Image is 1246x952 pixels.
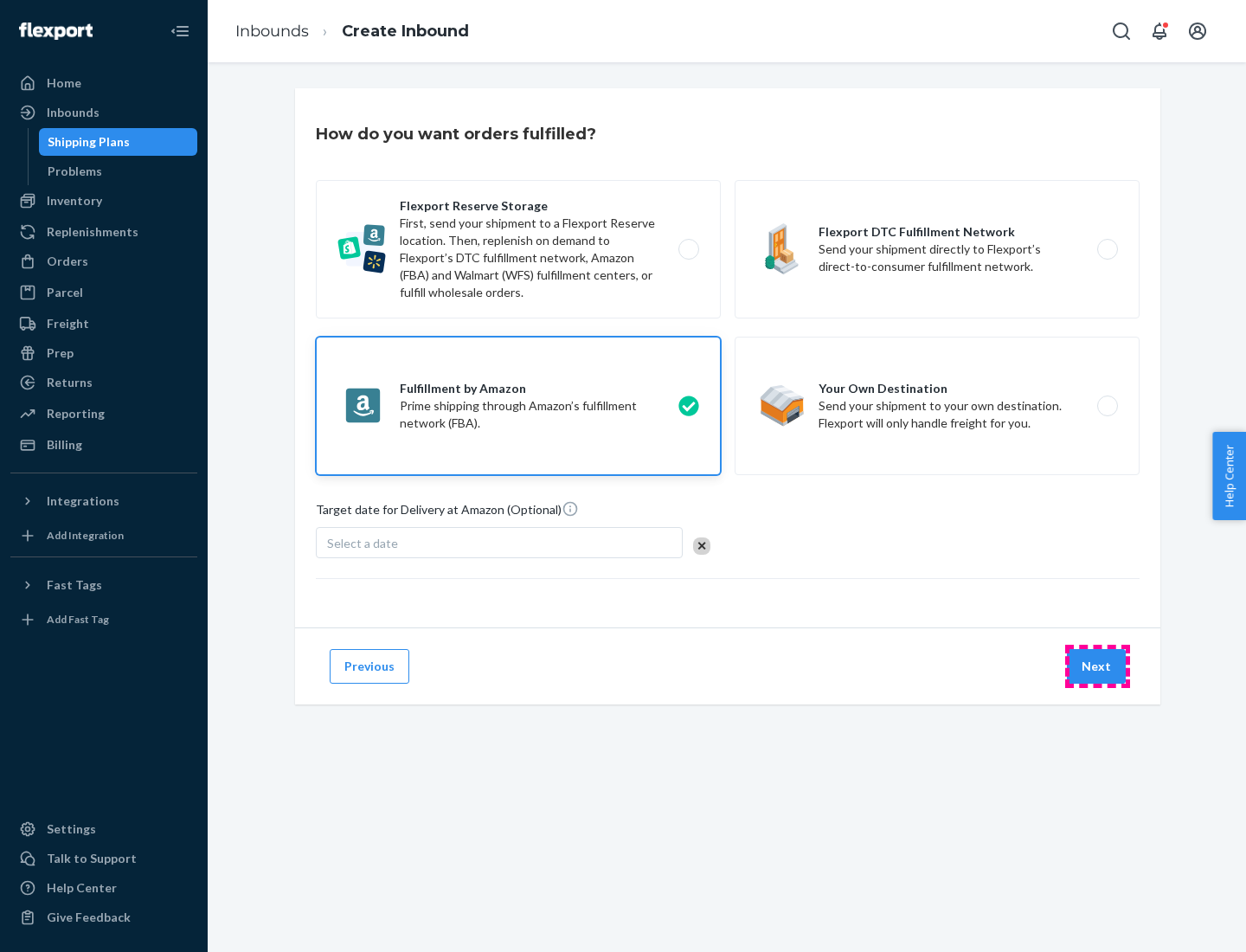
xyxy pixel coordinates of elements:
[10,487,197,515] button: Integrations
[10,522,197,550] a: Add Integration
[10,310,197,338] a: Freight
[1180,14,1215,48] button: Open account menu
[47,104,100,121] div: Inbounds
[47,850,137,867] div: Talk to Support
[10,339,197,367] a: Prep
[47,253,88,270] div: Orders
[316,500,579,525] span: Target date for Delivery at Amazon (Optional)
[10,69,197,97] a: Home
[1212,432,1246,520] button: Help Center
[10,187,197,215] a: Inventory
[47,576,102,594] div: Fast Tags
[47,223,138,241] div: Replenishments
[10,431,197,459] a: Billing
[1067,649,1126,684] button: Next
[10,606,197,634] a: Add Fast Tag
[10,218,197,246] a: Replenishments
[47,528,124,543] div: Add Integration
[48,163,102,180] div: Problems
[235,22,309,41] a: Inbounds
[47,344,74,362] div: Prep
[10,874,197,902] a: Help Center
[222,6,483,57] ol: breadcrumbs
[47,492,119,510] div: Integrations
[47,315,89,332] div: Freight
[10,571,197,599] button: Fast Tags
[47,405,105,422] div: Reporting
[10,815,197,843] a: Settings
[10,400,197,428] a: Reporting
[39,128,198,156] a: Shipping Plans
[1104,14,1139,48] button: Open Search Box
[47,74,81,92] div: Home
[47,820,96,838] div: Settings
[327,536,398,550] span: Select a date
[10,845,197,872] a: Talk to Support
[48,133,130,151] div: Shipping Plans
[39,158,198,185] a: Problems
[10,248,197,275] a: Orders
[47,374,93,391] div: Returns
[47,284,83,301] div: Parcel
[47,879,117,897] div: Help Center
[163,14,197,48] button: Close Navigation
[342,22,469,41] a: Create Inbound
[10,279,197,306] a: Parcel
[1142,14,1177,48] button: Open notifications
[47,612,109,627] div: Add Fast Tag
[330,649,409,684] button: Previous
[10,99,197,126] a: Inbounds
[10,369,197,396] a: Returns
[47,192,102,209] div: Inventory
[316,123,596,145] h3: How do you want orders fulfilled?
[47,909,131,926] div: Give Feedback
[10,904,197,931] button: Give Feedback
[47,436,82,453] div: Billing
[19,23,93,40] img: Flexport logo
